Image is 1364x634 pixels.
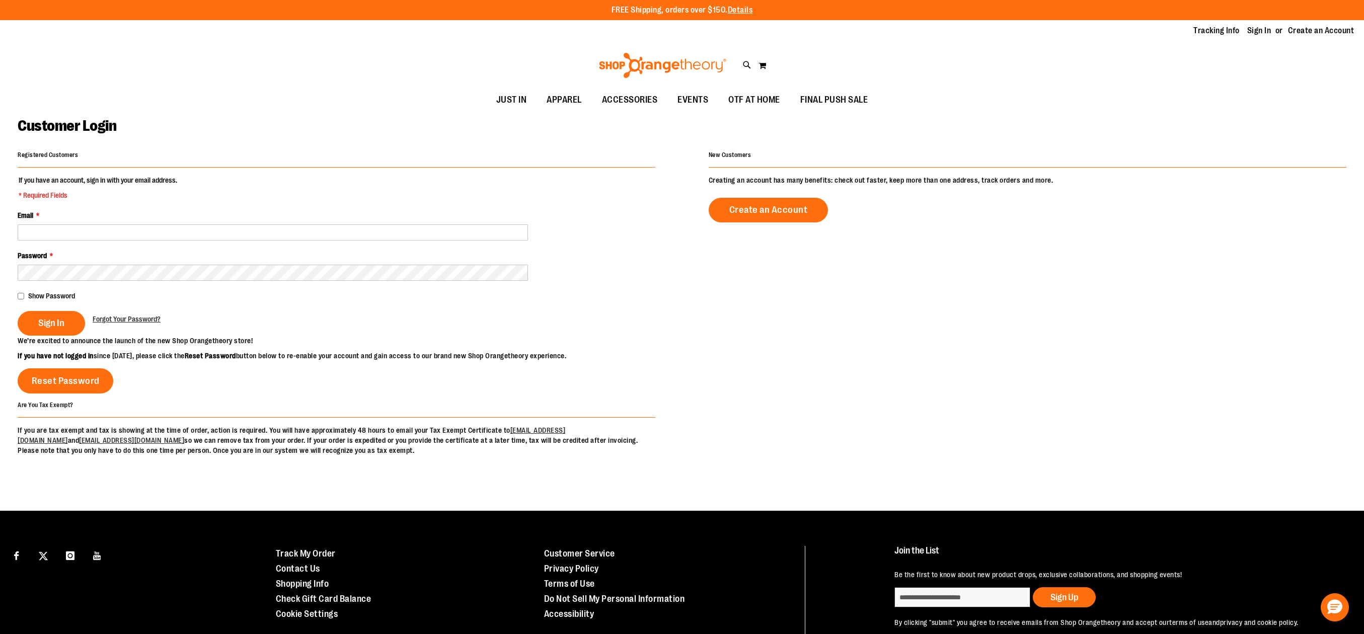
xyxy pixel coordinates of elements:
p: If you are tax exempt and tax is showing at the time of order, action is required. You will have ... [18,425,655,455]
p: since [DATE], please click the button below to re-enable your account and gain access to our bran... [18,351,682,361]
a: Forgot Your Password? [93,314,161,324]
span: Email [18,211,33,219]
a: Do Not Sell My Personal Information [544,594,685,604]
a: Privacy Policy [544,564,599,574]
a: Cookie Settings [276,609,338,619]
a: Customer Service [544,548,615,559]
a: terms of use [1169,618,1208,626]
h4: Join the List [894,546,1334,565]
strong: Are You Tax Exempt? [18,402,73,409]
a: Track My Order [276,548,336,559]
a: privacy and cookie policy. [1220,618,1299,626]
p: FREE Shipping, orders over $150. [612,5,753,16]
a: JUST IN [486,89,537,112]
strong: New Customers [709,151,751,158]
a: FINAL PUSH SALE [790,89,878,112]
span: Reset Password [32,375,100,386]
a: Check Gift Card Balance [276,594,371,604]
span: Forgot Your Password? [93,315,161,323]
span: OTF AT HOME [728,89,780,111]
a: ACCESSORIES [592,89,668,112]
a: Reset Password [18,368,113,393]
button: Sign Up [1033,587,1096,607]
a: Shopping Info [276,579,329,589]
a: [EMAIL_ADDRESS][DOMAIN_NAME] [79,436,184,444]
a: Terms of Use [544,579,595,589]
span: Sign In [38,318,64,329]
a: Create an Account [1288,25,1354,36]
a: Contact Us [276,564,320,574]
a: Visit our Instagram page [61,546,79,564]
a: Tracking Info [1193,25,1240,36]
span: Create an Account [729,204,808,215]
button: Sign In [18,311,85,336]
strong: If you have not logged in [18,352,94,360]
strong: Reset Password [185,352,236,360]
a: Visit our Youtube page [89,546,106,564]
span: JUST IN [496,89,527,111]
a: EVENTS [667,89,718,112]
p: We’re excited to announce the launch of the new Shop Orangetheory store! [18,336,682,346]
a: Visit our X page [35,546,52,564]
a: APPAREL [537,89,592,112]
span: EVENTS [677,89,708,111]
a: OTF AT HOME [718,89,790,112]
legend: If you have an account, sign in with your email address. [18,175,178,200]
span: Show Password [28,292,75,300]
a: Create an Account [709,198,828,222]
span: APPAREL [547,89,582,111]
span: FINAL PUSH SALE [800,89,868,111]
img: Shop Orangetheory [597,53,728,78]
span: Sign Up [1050,592,1078,602]
button: Hello, have a question? Let’s chat. [1321,593,1349,621]
a: Accessibility [544,609,594,619]
p: Creating an account has many benefits: check out faster, keep more than one address, track orders... [709,175,1346,185]
p: By clicking "submit" you agree to receive emails from Shop Orangetheory and accept our and [894,617,1334,627]
a: Details [728,6,753,15]
a: Sign In [1247,25,1271,36]
img: Twitter [39,551,48,561]
strong: Registered Customers [18,151,78,158]
a: Visit our Facebook page [8,546,25,564]
p: Be the first to know about new product drops, exclusive collaborations, and shopping events! [894,570,1334,580]
input: enter email [894,587,1030,607]
span: ACCESSORIES [602,89,658,111]
span: * Required Fields [19,190,177,200]
span: Customer Login [18,117,116,134]
span: Password [18,252,47,260]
